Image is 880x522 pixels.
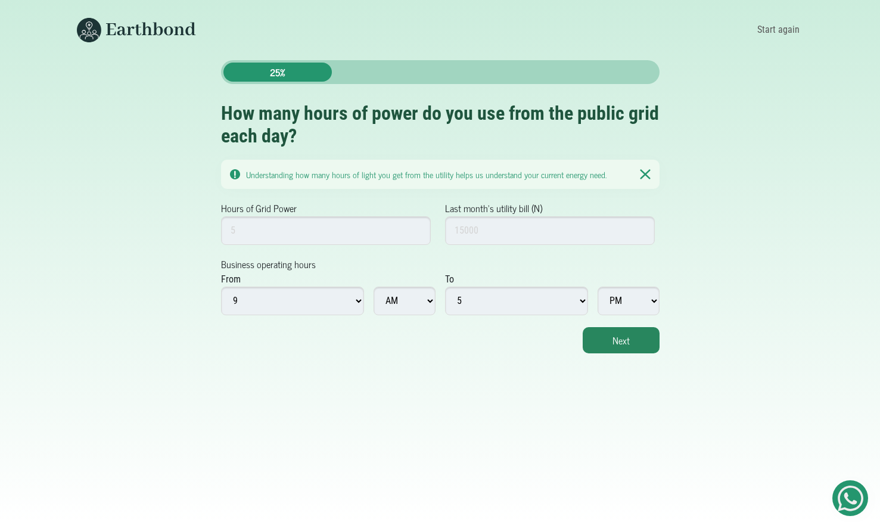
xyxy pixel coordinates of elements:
img: Earthbond's long logo for desktop view [77,18,196,42]
div: From [221,272,241,287]
div: 25% [223,63,332,82]
h2: How many hours of power do you use from the public grid each day? [221,102,660,148]
input: 5 [221,216,431,245]
img: Notication Pane Close Icon [640,169,650,180]
label: Business operating hours [221,257,316,271]
small: Understanding how many hours of light you get from the utility helps us understand your current e... [246,167,607,181]
button: Next [583,327,660,353]
label: Hours of Grid Power [221,201,297,215]
a: Start again [753,20,804,40]
label: Last month's utility bill (N) [445,201,542,215]
img: Notication Pane Caution Icon [230,169,240,179]
img: Get Started On Earthbond Via Whatsapp [838,486,863,511]
div: To [445,272,454,287]
input: 15000 [445,216,655,245]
